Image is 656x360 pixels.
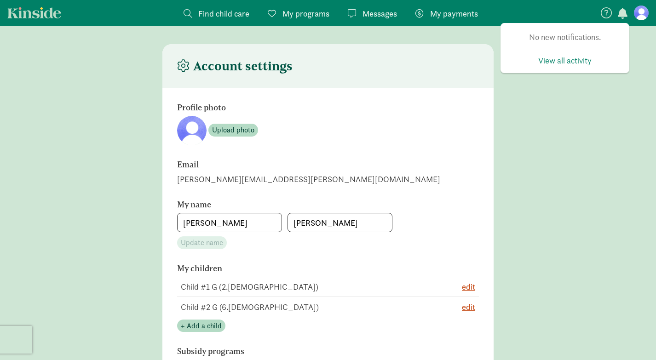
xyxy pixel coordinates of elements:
span: View all activity [538,54,592,67]
h6: Subsidy programs [177,347,430,356]
span: Update name [181,237,223,248]
h6: Email [177,160,430,169]
td: Child #2 G (6.[DEMOGRAPHIC_DATA]) [177,297,433,317]
h6: My name [177,200,430,209]
span: + Add a child [181,320,222,331]
button: edit [462,301,475,313]
div: [PERSON_NAME][EMAIL_ADDRESS][PERSON_NAME][DOMAIN_NAME] [177,173,479,185]
div: No new notifications. [501,23,629,51]
span: My programs [282,7,329,20]
button: edit [462,280,475,293]
span: Find child care [198,7,249,20]
input: Last name [288,213,392,232]
h6: Profile photo [177,103,430,112]
span: Messages [363,7,397,20]
input: First name [178,213,282,232]
span: Upload photo [212,125,254,136]
button: Update name [177,236,227,249]
button: + Add a child [177,320,225,332]
span: My payments [430,7,478,20]
h6: My children [177,264,430,273]
button: Upload photo [208,124,258,137]
a: Kinside [7,7,61,18]
td: Child #1 G (2.[DEMOGRAPHIC_DATA]) [177,277,433,297]
h4: Account settings [177,59,293,74]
